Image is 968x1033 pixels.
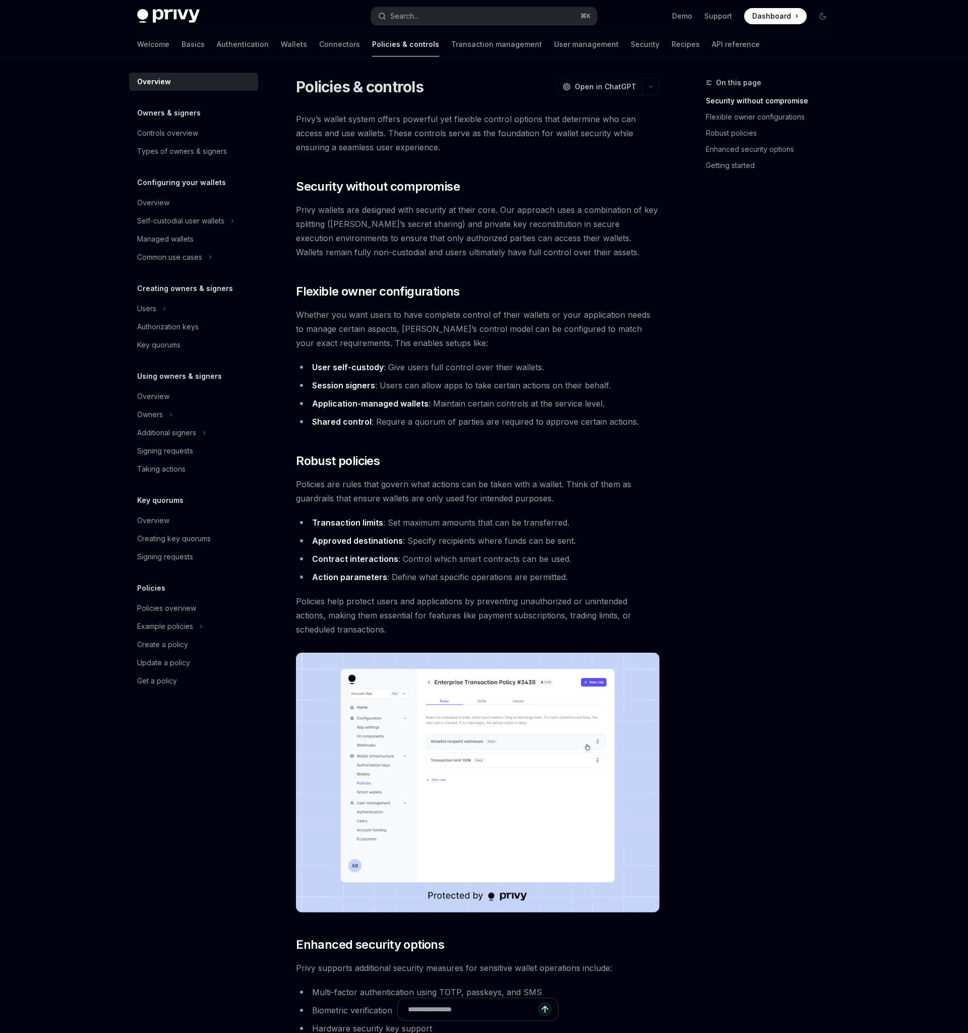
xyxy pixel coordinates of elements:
[137,514,169,527] div: Overview
[296,961,659,975] span: Privy supports additional security measures for sensitive wallet operations include:
[137,303,156,315] div: Users
[129,442,258,460] a: Signing requests
[704,11,732,21] a: Support
[137,675,177,687] div: Get a policy
[580,12,591,20] span: ⌘ K
[296,477,659,505] span: Policies are rules that govern what actions can be taken with a wallet. Think of them as guardrai...
[129,406,258,424] button: Toggle Owners section
[556,78,642,95] button: Open in ChatGPT
[281,32,307,56] a: Wallets
[296,534,659,548] li: : Specify recipients where funds can be sent.
[312,554,398,564] strong: Contract interactions
[706,141,839,157] a: Enhanced security options
[137,602,196,614] div: Policies overview
[137,233,194,245] div: Managed wallets
[137,582,165,594] h5: Policies
[217,32,269,56] a: Authentication
[137,639,188,651] div: Create a policy
[744,8,807,24] a: Dashboard
[129,194,258,212] a: Overview
[296,179,460,195] span: Security without compromise
[296,415,659,429] li: : Require a quorum of parties are required to approve certain actions.
[137,533,211,545] div: Creating key quorums
[296,112,659,154] span: Privy’s wallet system offers powerful yet flexible control options that determine who can access ...
[706,93,839,109] a: Security without compromise
[129,424,258,442] button: Toggle Additional signers section
[815,8,831,24] button: Toggle dark mode
[631,32,659,56] a: Security
[137,427,196,439] div: Additional signers
[712,32,760,56] a: API reference
[137,321,199,333] div: Authorization keys
[137,657,190,669] div: Update a policy
[137,551,193,563] div: Signing requests
[137,251,202,263] div: Common use cases
[312,417,372,427] strong: Shared control
[319,32,360,56] a: Connectors
[137,76,171,88] div: Overview
[372,32,439,56] a: Policies & controls
[672,32,700,56] a: Recipes
[129,212,258,230] button: Toggle Self-custodial user wallets section
[296,396,659,411] li: : Maintain certain controls at the service level.
[129,387,258,406] a: Overview
[312,380,375,390] strong: Session signers
[575,82,636,92] span: Open in ChatGPT
[129,511,258,530] a: Overview
[137,107,201,119] h5: Owners & signers
[296,937,444,953] span: Enhanced security options
[129,142,258,160] a: Types of owners & signers
[706,157,839,174] a: Getting started
[129,336,258,354] a: Key quorums
[296,570,659,584] li: : Define what specific operations are permitted.
[129,230,258,248] a: Managed wallets
[129,548,258,566] a: Signing requests
[390,10,418,22] div: Search...
[137,390,169,403] div: Overview
[296,360,659,374] li: : Give users full control over their wallets.
[137,32,169,56] a: Welcome
[137,409,163,421] div: Owners
[312,536,403,546] strong: Approved destinations
[296,78,423,96] h1: Policies & controls
[312,398,429,409] strong: Application-managed wallets
[137,370,222,382] h5: Using owners & signers
[296,378,659,392] li: : Users can allow apps to take certain actions on their behalf.
[451,32,542,56] a: Transaction management
[137,494,184,506] h5: Key quorums
[296,985,659,999] li: Multi-factor authentication using TOTP, passkeys, and SMS
[538,1002,552,1016] button: Send message
[137,339,180,351] div: Key quorums
[554,32,619,56] a: User management
[137,145,227,157] div: Types of owners & signers
[129,672,258,690] a: Get a policy
[371,7,597,25] button: Open search
[181,32,205,56] a: Basics
[137,620,193,633] div: Example policies
[129,460,258,478] a: Taking actions
[129,124,258,142] a: Controls overview
[137,282,233,295] h5: Creating owners & signers
[716,77,761,89] span: On this page
[137,215,224,227] div: Self-custodial user wallets
[129,248,258,266] button: Toggle Common use cases section
[296,203,659,259] span: Privy wallets are designed with security at their core. Our approach uses a combination of key sp...
[312,362,384,372] strong: User self-custody
[129,530,258,548] a: Creating key quorums
[137,127,198,139] div: Controls overview
[296,552,659,566] li: : Control which smart contracts can be used.
[296,594,659,637] span: Policies help protect users and applications by preventing unauthorized or unintended actions, ma...
[672,11,692,21] a: Demo
[129,599,258,617] a: Policies overview
[137,9,200,23] img: dark logo
[296,308,659,350] span: Whether you want users to have complete control of their wallets or your application needs to man...
[408,998,538,1020] input: Ask a question...
[137,463,186,475] div: Taking actions
[296,283,460,300] span: Flexible owner configurations
[296,653,659,912] img: images/Policies.png
[129,617,258,636] button: Toggle Example policies section
[129,654,258,672] a: Update a policy
[137,197,169,209] div: Overview
[129,300,258,318] button: Toggle Users section
[752,11,791,21] span: Dashboard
